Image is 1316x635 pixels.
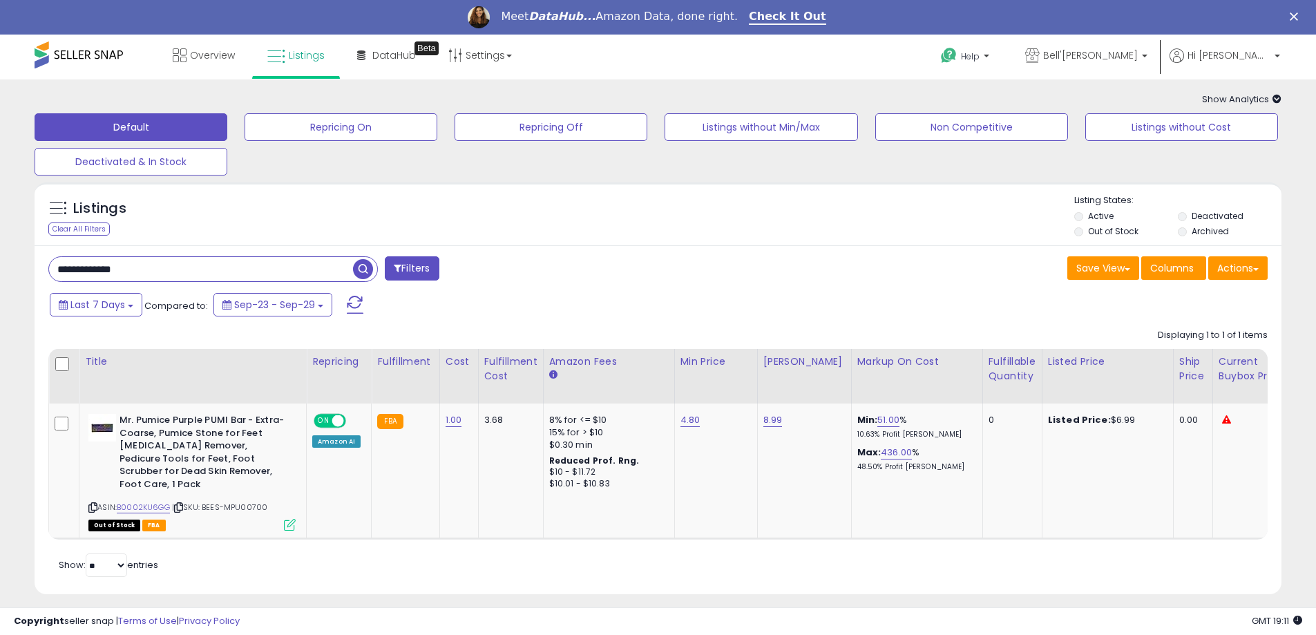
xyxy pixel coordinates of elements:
[549,426,664,439] div: 15% for > $10
[484,354,537,383] div: Fulfillment Cost
[680,354,752,369] div: Min Price
[73,199,126,218] h5: Listings
[446,354,473,369] div: Cost
[851,349,982,404] th: The percentage added to the cost of goods (COGS) that forms the calculator for Min & Max prices.
[414,41,439,55] div: Tooltip anchor
[1158,329,1268,342] div: Displaying 1 to 1 of 1 items
[680,413,700,427] a: 4.80
[88,414,296,529] div: ASIN:
[70,298,125,312] span: Last 7 Days
[179,614,240,627] a: Privacy Policy
[501,10,738,23] div: Meet Amazon Data, done right.
[1043,48,1138,62] span: Bell'[PERSON_NAME]
[857,354,977,369] div: Markup on Cost
[1141,256,1206,280] button: Columns
[289,48,325,62] span: Listings
[875,113,1068,141] button: Non Competitive
[59,558,158,571] span: Show: entries
[763,413,783,427] a: 8.99
[484,414,533,426] div: 3.68
[763,354,846,369] div: [PERSON_NAME]
[468,6,490,28] img: Profile image for Georgie
[117,502,170,513] a: B0002KU6GG
[172,502,267,513] span: | SKU: BEES-MPU00700
[989,414,1031,426] div: 0
[455,113,647,141] button: Repricing Off
[549,369,557,381] small: Amazon Fees.
[162,35,245,76] a: Overview
[857,446,881,459] b: Max:
[438,35,522,76] a: Settings
[257,35,335,76] a: Listings
[1179,354,1207,383] div: Ship Price
[665,113,857,141] button: Listings without Min/Max
[940,47,957,64] i: Get Help
[1015,35,1158,79] a: Bell'[PERSON_NAME]
[14,614,64,627] strong: Copyright
[1290,12,1304,21] div: Close
[1150,261,1194,275] span: Columns
[1219,354,1290,383] div: Current Buybox Price
[1188,48,1270,62] span: Hi [PERSON_NAME]
[1202,93,1281,106] span: Show Analytics
[48,222,110,236] div: Clear All Filters
[1208,256,1268,280] button: Actions
[377,414,403,429] small: FBA
[312,435,361,448] div: Amazon AI
[1048,414,1163,426] div: $6.99
[385,256,439,281] button: Filters
[35,148,227,176] button: Deactivated & In Stock
[1085,113,1278,141] button: Listings without Cost
[549,466,664,478] div: $10 - $11.72
[344,415,366,427] span: OFF
[88,414,116,442] img: 41EZr0D8pgL._SL40_.jpg
[118,614,177,627] a: Terms of Use
[88,520,140,531] span: All listings that are currently out of stock and unavailable for purchase on Amazon
[446,413,462,427] a: 1.00
[1088,225,1138,237] label: Out of Stock
[1088,210,1114,222] label: Active
[120,414,287,494] b: Mr. Pumice Purple PUMI Bar - Extra-Coarse, Pumice Stone for Feet [MEDICAL_DATA] Remover, Pedicure...
[528,10,595,23] i: DataHub...
[549,414,664,426] div: 8% for <= $10
[1252,614,1302,627] span: 2025-10-7 19:11 GMT
[989,354,1036,383] div: Fulfillable Quantity
[142,520,166,531] span: FBA
[857,430,972,439] p: 10.63% Profit [PERSON_NAME]
[312,354,365,369] div: Repricing
[234,298,315,312] span: Sep-23 - Sep-29
[14,615,240,628] div: seller snap | |
[50,293,142,316] button: Last 7 Days
[35,113,227,141] button: Default
[190,48,235,62] span: Overview
[1192,210,1243,222] label: Deactivated
[1048,354,1167,369] div: Listed Price
[857,446,972,472] div: %
[549,439,664,451] div: $0.30 min
[144,299,208,312] span: Compared to:
[930,37,1003,79] a: Help
[1192,225,1229,237] label: Archived
[1067,256,1139,280] button: Save View
[857,414,972,439] div: %
[245,113,437,141] button: Repricing On
[1179,414,1202,426] div: 0.00
[749,10,826,25] a: Check It Out
[549,478,664,490] div: $10.01 - $10.83
[549,354,669,369] div: Amazon Fees
[315,415,332,427] span: ON
[857,413,878,426] b: Min:
[877,413,899,427] a: 51.00
[347,35,426,76] a: DataHub
[1074,194,1281,207] p: Listing States:
[85,354,301,369] div: Title
[213,293,332,316] button: Sep-23 - Sep-29
[1048,413,1111,426] b: Listed Price:
[372,48,416,62] span: DataHub
[377,354,433,369] div: Fulfillment
[881,446,912,459] a: 436.00
[1170,48,1280,79] a: Hi [PERSON_NAME]
[857,462,972,472] p: 48.50% Profit [PERSON_NAME]
[549,455,640,466] b: Reduced Prof. Rng.
[961,50,980,62] span: Help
